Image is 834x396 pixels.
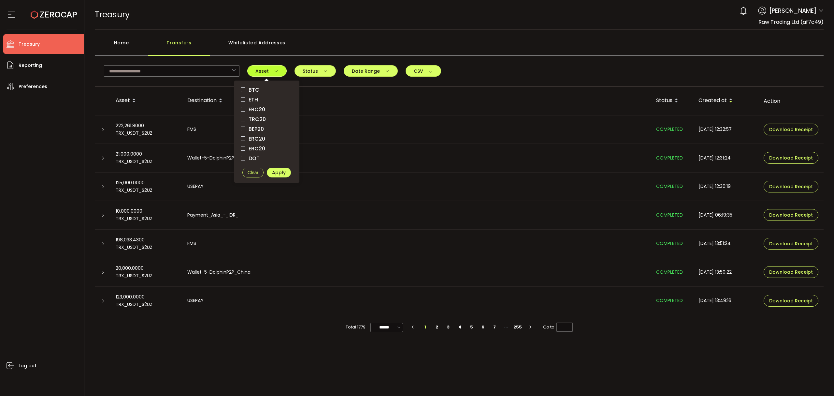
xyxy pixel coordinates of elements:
[693,183,758,190] div: [DATE] 12:30:19
[693,240,758,247] div: [DATE] 13:51:24
[242,168,264,177] button: Clear
[431,323,443,332] li: 2
[656,269,683,275] span: COMPLETED
[110,236,182,251] div: 198,033.4300 TRX_USDT_S2UZ
[764,124,818,135] button: Download Receipt
[248,170,258,175] span: Clear
[769,213,813,217] span: Download Receipt
[247,65,287,77] button: Asset
[245,116,266,122] span: TRC20
[267,168,291,177] button: Apply
[182,95,651,106] div: Destination
[255,69,279,73] span: Asset
[656,240,683,247] span: COMPLETED
[693,211,758,219] div: [DATE] 06:19:35
[182,240,651,247] div: FMS
[110,293,182,308] div: 123,000.0000 TRX_USDT_S2UZ
[110,179,182,194] div: 125,000.0000 TRX_USDT_S2UZ
[245,126,264,132] span: BEP20
[245,145,265,152] span: ERC20
[303,69,328,73] span: Status
[656,212,683,218] span: COMPLETED
[182,154,651,162] div: Wallet-5-DolphinP2P_China
[182,268,651,276] div: Wallet-5-DolphinP2P_China
[693,126,758,133] div: [DATE] 12:32:57
[182,297,651,304] div: USEPAY
[245,106,265,113] span: ERC20
[477,323,489,332] li: 6
[764,181,818,192] button: Download Receipt
[443,323,454,332] li: 3
[769,270,813,274] span: Download Receipt
[769,298,813,303] span: Download Receipt
[454,323,466,332] li: 4
[543,323,573,332] span: Go to
[769,6,816,15] span: [PERSON_NAME]
[245,136,265,142] span: ERC20
[110,265,182,280] div: 20,000.0000 TRX_USDT_S2UZ
[758,97,824,105] div: Action
[769,127,813,132] span: Download Receipt
[210,36,304,56] div: Whitelisted Addresses
[512,323,524,332] li: 255
[769,156,813,160] span: Download Receipt
[95,9,130,20] span: Treasury
[19,82,47,91] span: Preferences
[19,361,36,371] span: Log out
[414,69,433,73] span: CSV
[344,65,398,77] button: Date Range
[182,211,651,219] div: Payment_Asia_-_IDR_
[110,150,182,165] div: 21,000.0000 TRX_USDT_S2UZ
[769,241,813,246] span: Download Receipt
[764,209,818,221] button: Download Receipt
[245,97,258,103] span: ETH
[110,95,182,106] div: Asset
[489,323,501,332] li: 7
[241,86,293,162] div: checkbox-group
[245,87,259,93] span: BTC
[182,126,651,133] div: FMS
[352,69,390,73] span: Date Range
[764,238,818,250] button: Download Receipt
[19,39,40,49] span: Treasury
[656,126,683,132] span: COMPLETED
[764,152,818,164] button: Download Receipt
[693,154,758,162] div: [DATE] 12:31:24
[656,183,683,190] span: COMPLETED
[182,183,651,190] div: USEPAY
[801,365,834,396] iframe: Chat Widget
[110,207,182,222] div: 10,000.0000 TRX_USDT_S2UZ
[19,61,42,70] span: Reporting
[466,323,478,332] li: 5
[769,184,813,189] span: Download Receipt
[693,95,758,106] div: Created at
[110,122,182,137] div: 222,261.8000 TRX_USDT_S2UZ
[656,155,683,161] span: COMPLETED
[245,155,260,161] span: DOT
[295,65,336,77] button: Status
[420,323,431,332] li: 1
[693,297,758,304] div: [DATE] 13:49:16
[346,323,366,332] span: Total 1779
[764,266,818,278] button: Download Receipt
[758,18,824,26] span: Raw Trading Ltd (af7c49)
[693,268,758,276] div: [DATE] 13:50:22
[764,295,818,307] button: Download Receipt
[656,297,683,304] span: COMPLETED
[95,36,148,56] div: Home
[148,36,210,56] div: Transfers
[272,170,286,175] span: Apply
[406,65,441,77] button: CSV
[651,95,693,106] div: Status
